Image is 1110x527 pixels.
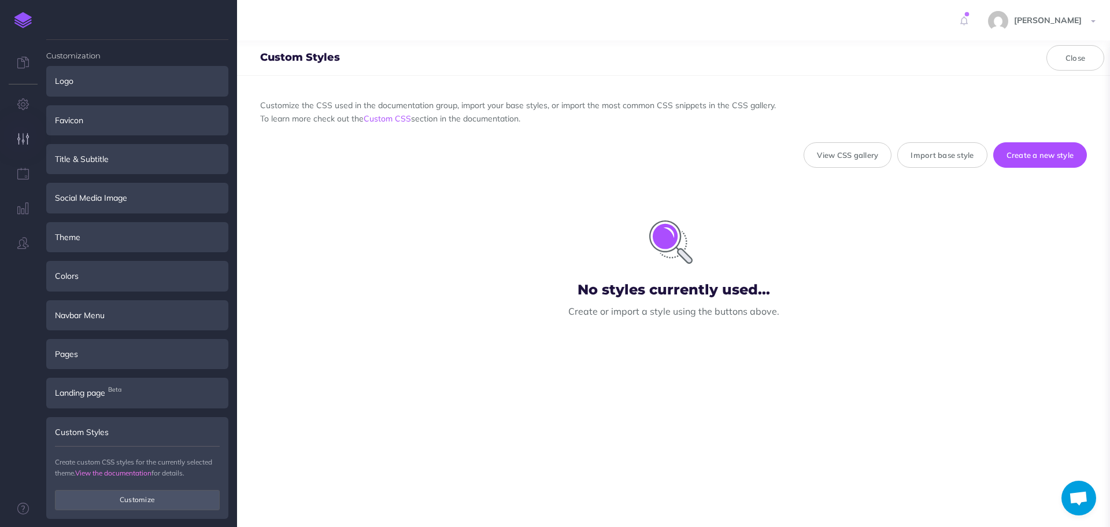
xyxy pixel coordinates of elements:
a: Open chat [1061,481,1096,515]
button: Create a new style [993,142,1087,168]
a: Custom CSS [364,113,411,124]
h3: No styles currently used... [578,282,770,297]
img: icon-magnifyingglass.svg [649,220,693,264]
a: View the documentation [75,469,151,477]
div: Title & Subtitle [46,144,228,174]
div: Colors [46,261,228,291]
div: Landing pageBeta [46,378,228,408]
button: Import base style [897,142,987,168]
span: Landing page [55,386,105,399]
span: [PERSON_NAME] [1008,15,1087,25]
div: Social Media Image [46,183,228,213]
div: Theme [46,222,228,252]
p: Create custom CSS styles for the currently selected theme. for details. [55,456,220,478]
p: Customize the CSS used in the documentation group, import your base styles, or import the most co... [260,99,1087,125]
div: Navbar Menu [46,300,228,330]
span: Beta [105,384,124,396]
button: Close [1046,45,1104,71]
div: Custom Styles [46,417,228,447]
h4: Custom Styles [260,52,340,64]
h4: Customization [46,40,228,60]
button: Customize [55,490,220,510]
button: View CSS gallery [804,142,891,168]
img: e15ca27c081d2886606c458bc858b488.jpg [988,11,1008,31]
p: Create or import a style using the buttons above. [568,304,779,319]
img: logo-mark.svg [14,12,32,28]
div: Favicon [46,105,228,135]
div: Logo [46,66,228,96]
div: Pages [46,339,228,369]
